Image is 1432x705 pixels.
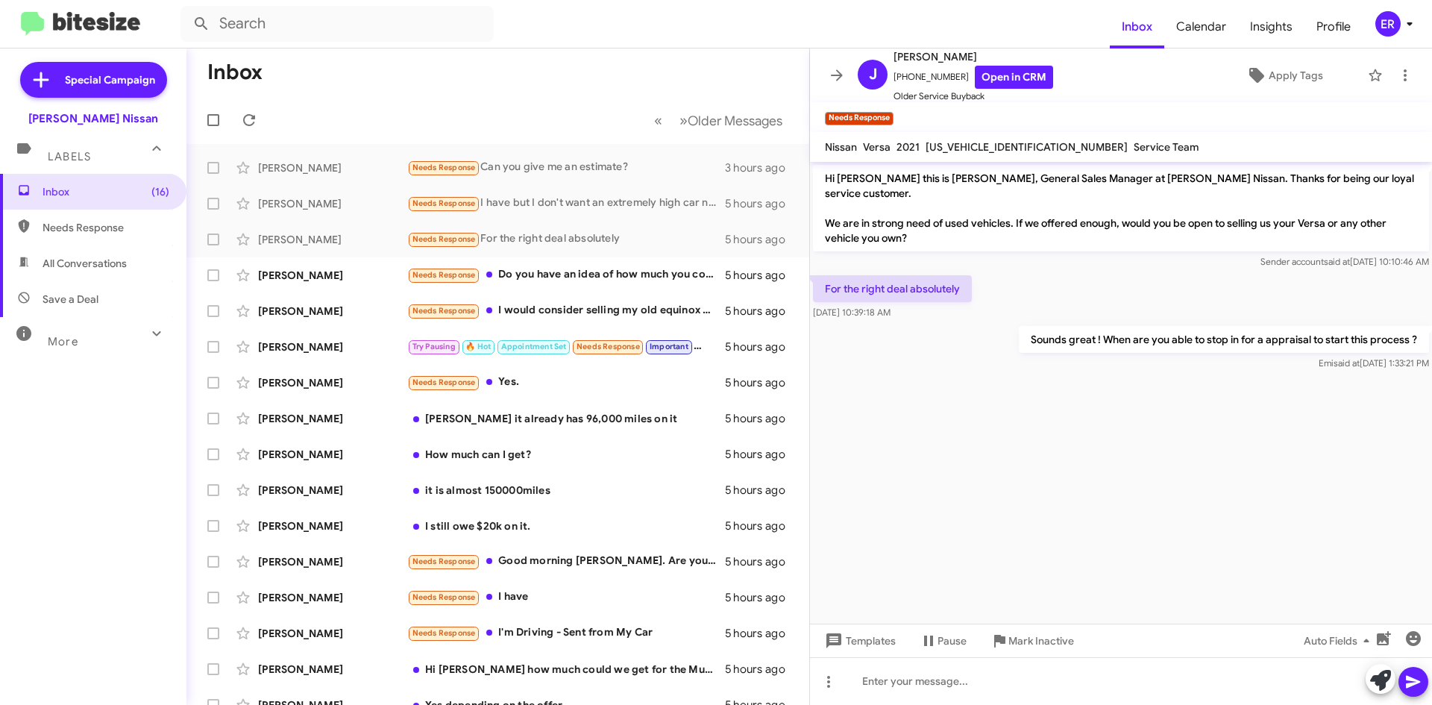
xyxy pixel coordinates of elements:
span: Sender account [DATE] 10:10:46 AM [1260,256,1429,267]
div: [PERSON_NAME] [258,518,407,533]
a: Calendar [1164,5,1238,48]
div: 5 hours ago [725,304,797,319]
div: Can you give me an estimate? [407,159,725,176]
span: Appointment Set [501,342,567,351]
div: I have but I don't want an extremely high car note [407,195,725,212]
div: Good morning [PERSON_NAME]. Are you putting me in a newer car same or lower rate? [407,553,725,570]
div: [PERSON_NAME] Nissan [28,111,158,126]
button: Apply Tags [1208,62,1360,89]
span: Service Team [1134,140,1199,154]
span: Older Service Buyback [894,89,1053,104]
div: 3 hours ago [725,160,797,175]
div: I would consider selling my old equinox but it doesn't run. My Juke is my baby though. She's defi... [407,302,725,319]
div: [PERSON_NAME] [258,590,407,605]
div: Hi [PERSON_NAME] how much could we get for the Murano? [407,662,725,677]
div: 5 hours ago [725,590,797,605]
div: 5 hours ago [725,518,797,533]
div: [PERSON_NAME] it already has 96,000 miles on it [407,411,725,426]
div: 5 hours ago [725,232,797,247]
span: [DATE] 10:39:18 AM [813,307,891,318]
span: Pause [938,627,967,654]
span: » [679,111,688,130]
a: Special Campaign [20,62,167,98]
div: [PERSON_NAME] [258,483,407,498]
span: Labels [48,150,91,163]
button: Auto Fields [1292,627,1387,654]
div: How much can I get? [407,447,725,462]
span: Needs Response [577,342,640,351]
span: Needs Response [412,557,476,566]
span: J [869,63,877,87]
div: Yes, still driving it! [PERSON_NAME] [407,338,725,355]
span: Emi [DATE] 1:33:21 PM [1319,357,1429,369]
button: Previous [645,105,671,136]
div: 5 hours ago [725,554,797,569]
span: « [654,111,662,130]
span: Try Pausing [412,342,456,351]
div: 5 hours ago [725,196,797,211]
span: Nissan [825,140,857,154]
span: More [48,335,78,348]
h1: Inbox [207,60,263,84]
span: Inbox [43,184,169,199]
span: Apply Tags [1269,62,1323,89]
div: it is almost 150000miles [407,483,725,498]
span: said at [1334,357,1360,369]
div: 5 hours ago [725,447,797,462]
div: 5 hours ago [725,662,797,677]
span: Versa [863,140,891,154]
div: 5 hours ago [725,483,797,498]
button: Next [671,105,791,136]
div: 5 hours ago [725,411,797,426]
span: Needs Response [412,377,476,387]
button: Mark Inactive [979,627,1086,654]
div: I have [407,589,725,606]
a: Profile [1304,5,1363,48]
div: [PERSON_NAME] [258,196,407,211]
span: Needs Response [412,592,476,602]
span: Needs Response [412,306,476,316]
div: For the right deal absolutely [407,231,725,248]
span: Mark Inactive [1008,627,1074,654]
span: said at [1324,256,1350,267]
input: Search [180,6,494,42]
div: [PERSON_NAME] [258,304,407,319]
a: Insights [1238,5,1304,48]
button: Templates [810,627,908,654]
button: ER [1363,11,1416,37]
div: Yes. [407,374,725,391]
div: 5 hours ago [725,339,797,354]
div: Do you have an idea of how much you could offer? [407,266,725,283]
span: Needs Response [412,234,476,244]
div: [PERSON_NAME] [258,554,407,569]
p: Hi [PERSON_NAME] this is [PERSON_NAME], General Sales Manager at [PERSON_NAME] Nissan. Thanks for... [813,165,1429,251]
span: [US_VEHICLE_IDENTIFICATION_NUMBER] [926,140,1128,154]
div: 5 hours ago [725,626,797,641]
span: Auto Fields [1304,627,1375,654]
div: [PERSON_NAME] [258,160,407,175]
div: 5 hours ago [725,375,797,390]
span: Needs Response [412,198,476,208]
div: I still owe $20k on it. [407,518,725,533]
p: For the right deal absolutely [813,275,972,302]
span: All Conversations [43,256,127,271]
div: [PERSON_NAME] [258,339,407,354]
span: [PERSON_NAME] [894,48,1053,66]
small: Needs Response [825,112,894,125]
div: [PERSON_NAME] [258,411,407,426]
div: [PERSON_NAME] [258,626,407,641]
span: 2021 [896,140,920,154]
span: Important [650,342,688,351]
span: Special Campaign [65,72,155,87]
div: ER [1375,11,1401,37]
a: Inbox [1110,5,1164,48]
span: Needs Response [43,220,169,235]
a: Open in CRM [975,66,1053,89]
div: [PERSON_NAME] [258,268,407,283]
nav: Page navigation example [646,105,791,136]
div: [PERSON_NAME] [258,662,407,677]
span: Needs Response [412,628,476,638]
div: [PERSON_NAME] [258,232,407,247]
